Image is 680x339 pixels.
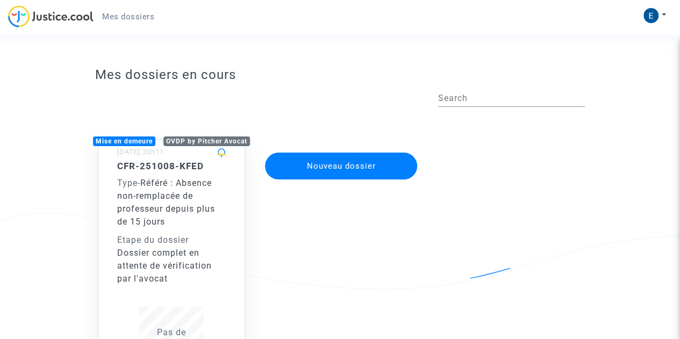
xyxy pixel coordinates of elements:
img: ACg8ocJOU8xWIQEWVbZKRfYSf8aJ4BIC7X_X_6gUXmzRKW1Uelzxaw=s96-c [643,8,658,23]
span: Référé : Absence non-remplacée de professeur depuis plus de 15 jours [117,178,215,227]
h3: Mes dossiers en cours [95,67,585,83]
div: Etape du dossier [117,234,226,247]
div: Mise en demeure [93,136,155,146]
div: OVDP by Pitcher Avocat [163,136,250,146]
span: - [117,178,140,188]
button: Nouveau dossier [265,153,418,179]
small: [DATE] 20h11 [117,148,164,156]
span: Type [117,178,138,188]
a: Nouveau dossier [264,146,419,156]
h5: CFR-251008-KFED [117,161,226,171]
a: Mes dossiers [94,9,163,25]
img: jc-logo.svg [8,5,94,27]
div: Dossier complet en attente de vérification par l'avocat [117,247,226,285]
span: Mes dossiers [102,12,154,21]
